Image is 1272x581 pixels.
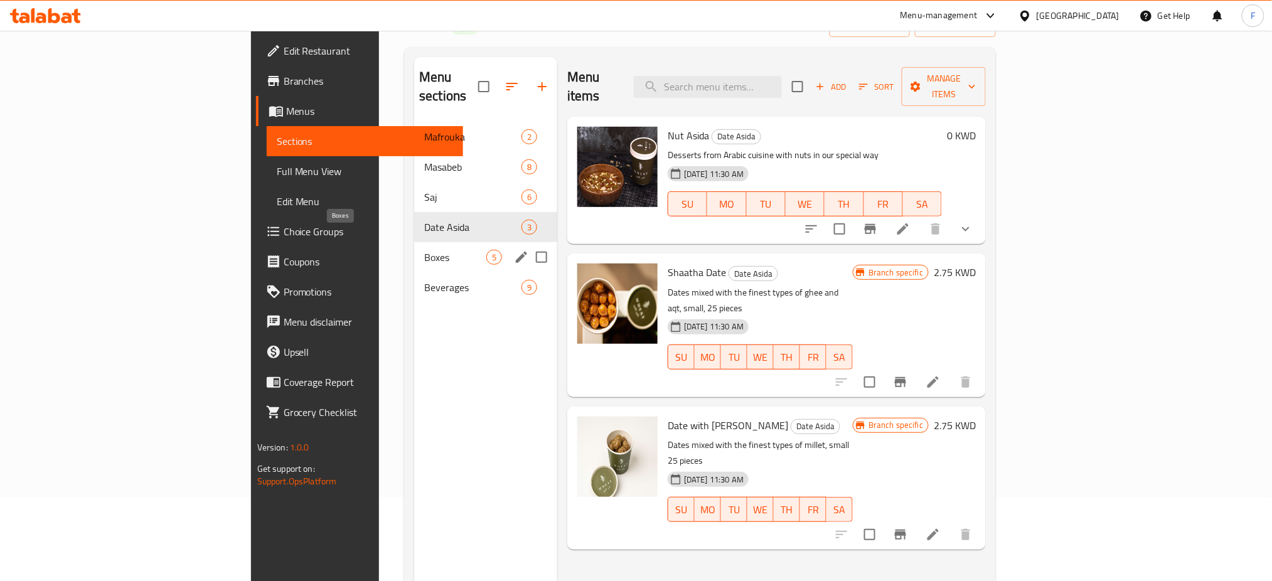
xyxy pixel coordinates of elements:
[521,159,537,174] div: items
[814,80,848,94] span: Add
[707,191,746,216] button: MO
[522,221,537,233] span: 3
[902,67,986,106] button: Manage items
[811,77,851,97] button: Add
[825,191,863,216] button: TH
[752,348,769,366] span: WE
[791,419,840,434] span: Date Asida
[752,501,769,519] span: WE
[752,195,781,213] span: TU
[256,36,464,66] a: Edit Restaurant
[856,77,897,97] button: Sort
[786,191,825,216] button: WE
[926,527,941,542] a: Edit menu item
[414,122,557,152] div: Mafrouka2
[668,416,788,435] span: Date with [PERSON_NAME]
[726,348,742,366] span: TU
[700,348,716,366] span: MO
[774,344,800,370] button: TH
[424,250,486,265] span: Boxes
[869,195,898,213] span: FR
[414,212,557,242] div: Date Asida3
[521,189,537,205] div: items
[1037,9,1120,23] div: [GEOGRAPHIC_DATA]
[831,348,848,366] span: SA
[721,344,747,370] button: TU
[424,129,521,144] div: Mafrouka
[284,375,454,390] span: Coverage Report
[522,282,537,294] span: 9
[673,501,690,519] span: SU
[256,307,464,337] a: Menu disclaimer
[791,419,840,434] div: Date Asida
[700,501,716,519] span: MO
[414,242,557,272] div: Boxes5edit
[885,367,916,397] button: Branch-specific-item
[712,129,761,144] div: Date Asida
[951,214,981,244] button: show more
[284,254,454,269] span: Coupons
[414,117,557,307] nav: Menu sections
[1251,9,1255,23] span: F
[857,369,883,395] span: Select to update
[926,375,941,390] a: Edit menu item
[830,195,858,213] span: TH
[721,497,747,522] button: TU
[257,461,315,477] span: Get support on:
[679,168,749,180] span: [DATE] 11:30 AM
[811,77,851,97] span: Add item
[951,367,981,397] button: delete
[284,73,454,88] span: Branches
[805,501,821,519] span: FR
[527,72,557,102] button: Add section
[256,397,464,427] a: Grocery Checklist
[634,76,782,98] input: search
[729,267,778,281] span: Date Asida
[284,405,454,420] span: Grocery Checklist
[567,68,619,105] h2: Menu items
[577,417,658,497] img: Date with millet
[826,497,853,522] button: SA
[668,126,709,145] span: Nut Asida
[679,474,749,486] span: [DATE] 11:30 AM
[673,195,702,213] span: SU
[521,280,537,295] div: items
[522,191,537,203] span: 6
[414,182,557,212] div: Saj6
[256,337,464,367] a: Upsell
[522,131,537,143] span: 2
[668,437,853,469] p: Dates mixed with the finest types of millet, small 25 pieces
[284,43,454,58] span: Edit Restaurant
[414,272,557,302] div: Beverages9
[668,285,853,316] p: Dates mixed with the finest types of ghee and aqt, small, 25 pieces
[831,501,848,519] span: SA
[522,161,537,173] span: 8
[903,191,942,216] button: SA
[784,73,811,100] span: Select section
[729,266,778,281] div: Date Asida
[267,186,464,216] a: Edit Menu
[424,220,521,235] span: Date Asida
[863,419,928,431] span: Branch specific
[471,73,497,100] span: Select all sections
[284,314,454,329] span: Menu disclaimer
[851,77,902,97] span: Sort items
[577,264,658,344] img: Shaatha Date
[284,224,454,239] span: Choice Groups
[901,8,978,23] div: Menu-management
[934,264,976,281] h6: 2.75 KWD
[257,439,288,456] span: Version:
[864,191,903,216] button: FR
[668,147,942,163] p: Desserts from Arabic cuisine with nuts in our special way
[805,348,821,366] span: FR
[857,521,883,548] span: Select to update
[668,344,695,370] button: SU
[277,134,454,149] span: Sections
[424,280,521,295] div: Beverages
[277,164,454,179] span: Full Menu View
[267,126,464,156] a: Sections
[925,18,986,33] span: export
[774,497,800,522] button: TH
[668,263,726,282] span: Shaatha Date
[497,72,527,102] span: Sort sections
